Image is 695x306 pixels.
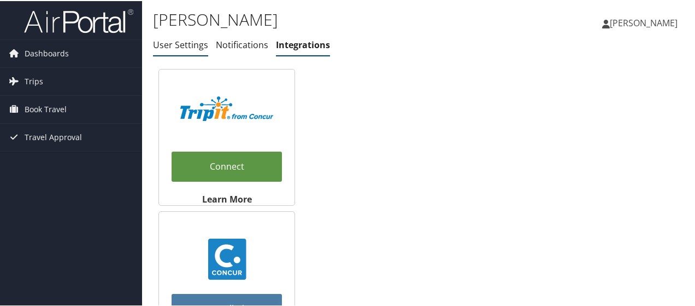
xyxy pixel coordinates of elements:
a: User Settings [153,38,208,50]
a: Notifications [216,38,268,50]
a: Integrations [276,38,330,50]
span: Dashboards [25,39,69,66]
a: Connect [172,151,282,181]
strong: Learn More [202,192,252,204]
span: Travel Approval [25,123,82,150]
img: airportal-logo.png [24,7,133,33]
a: [PERSON_NAME] [602,5,688,38]
img: concur_23.png [207,238,248,279]
h1: [PERSON_NAME] [153,7,510,30]
span: Book Travel [25,95,67,122]
img: TripIt_Logo_Color_SOHP.png [180,95,273,120]
span: [PERSON_NAME] [610,16,678,28]
span: Trips [25,67,43,94]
